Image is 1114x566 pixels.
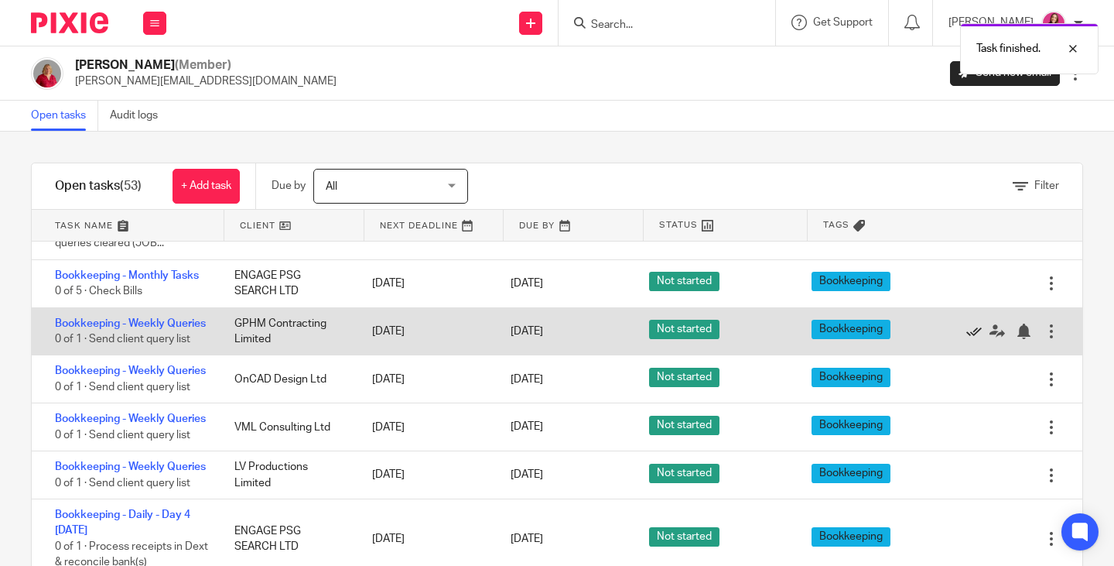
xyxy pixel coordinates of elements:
[812,368,890,387] span: Bookkeeping
[219,451,357,499] div: LV Productions Limited
[357,412,495,443] div: [DATE]
[511,326,543,337] span: [DATE]
[219,308,357,355] div: GPHM Contracting Limited
[55,318,206,329] a: Bookkeeping - Weekly Queries
[649,527,719,547] span: Not started
[511,470,543,481] span: [DATE]
[173,169,240,204] a: + Add task
[55,286,142,297] span: 0 of 5 · Check Bills
[659,218,698,232] span: Status
[55,509,190,536] a: Bookkeeping - Daily - Day 4 [DATE]
[55,413,206,424] a: Bookkeeping - Weekly Queries
[110,101,169,131] a: Audit logs
[219,412,357,443] div: VML Consulting Ltd
[55,178,142,194] h1: Open tasks
[812,272,890,291] span: Bookkeeping
[649,368,719,387] span: Not started
[812,416,890,435] span: Bookkeeping
[357,268,495,299] div: [DATE]
[357,364,495,395] div: [DATE]
[31,101,98,131] a: Open tasks
[511,533,543,544] span: [DATE]
[1041,11,1066,36] img: 21.png
[326,181,337,192] span: All
[511,422,543,433] span: [DATE]
[219,516,357,563] div: ENGAGE PSG SEARCH LTD
[55,461,206,472] a: Bookkeeping - Weekly Queries
[812,320,890,339] span: Bookkeeping
[219,364,357,395] div: OnCAD Design Ltd
[120,180,142,192] span: (53)
[1034,180,1059,191] span: Filter
[966,324,989,339] a: Mark as done
[649,272,719,291] span: Not started
[976,41,1041,57] p: Task finished.
[175,59,231,71] span: (Member)
[272,178,306,194] p: Due by
[823,218,849,232] span: Tags
[31,12,108,33] img: Pixie
[55,334,190,345] span: 0 of 1 · Send client query list
[219,260,357,307] div: ENGAGE PSG SEARCH LTD
[357,523,495,554] div: [DATE]
[812,464,890,483] span: Bookkeeping
[55,270,199,281] a: Bookkeeping - Monthly Tasks
[31,57,63,90] img: fd10cc094e9b0-100.png
[511,278,543,289] span: [DATE]
[357,459,495,490] div: [DATE]
[649,464,719,483] span: Not started
[357,316,495,347] div: [DATE]
[55,430,190,441] span: 0 of 1 · Send client query list
[55,365,206,376] a: Bookkeeping - Weekly Queries
[75,74,337,89] p: [PERSON_NAME][EMAIL_ADDRESS][DOMAIN_NAME]
[812,527,890,547] span: Bookkeeping
[55,478,190,489] span: 0 of 1 · Send client query list
[75,57,337,74] h2: [PERSON_NAME]
[649,416,719,435] span: Not started
[649,320,719,339] span: Not started
[511,374,543,385] span: [DATE]
[55,382,190,393] span: 0 of 1 · Send client query list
